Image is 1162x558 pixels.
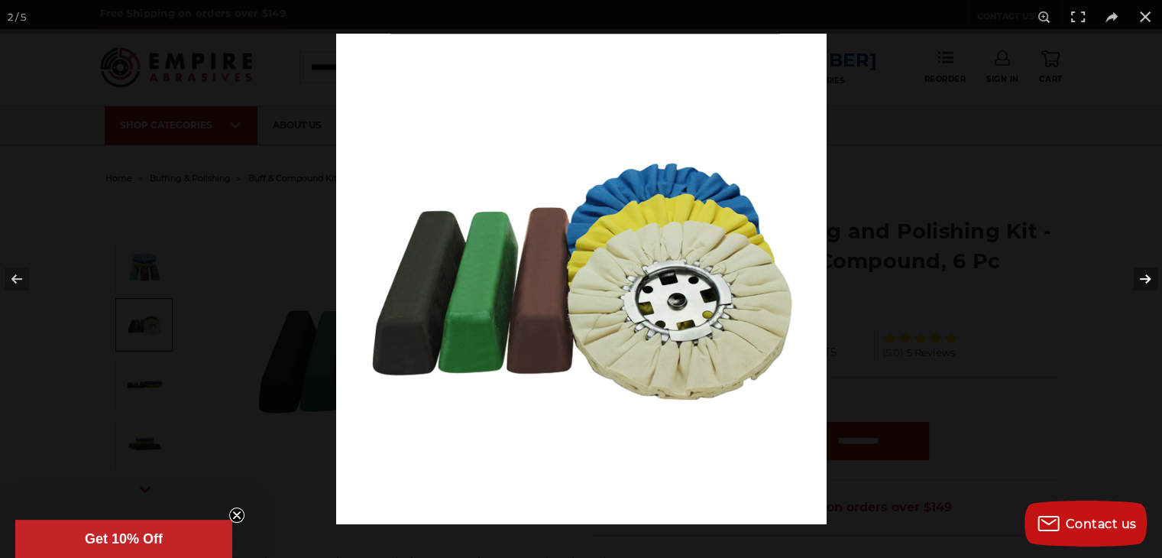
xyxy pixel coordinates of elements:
[1066,517,1137,531] span: Contact us
[229,508,244,523] button: Close teaser
[1109,241,1162,317] button: Next (arrow right)
[15,520,232,558] div: Get 10% OffClose teaser
[336,34,827,524] img: Stainless_Steel_Airway_Buff_and_Polish_Kit_8_Inch__16897.1634320027.jpg
[85,531,163,547] span: Get 10% Off
[1024,501,1147,547] button: Contact us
